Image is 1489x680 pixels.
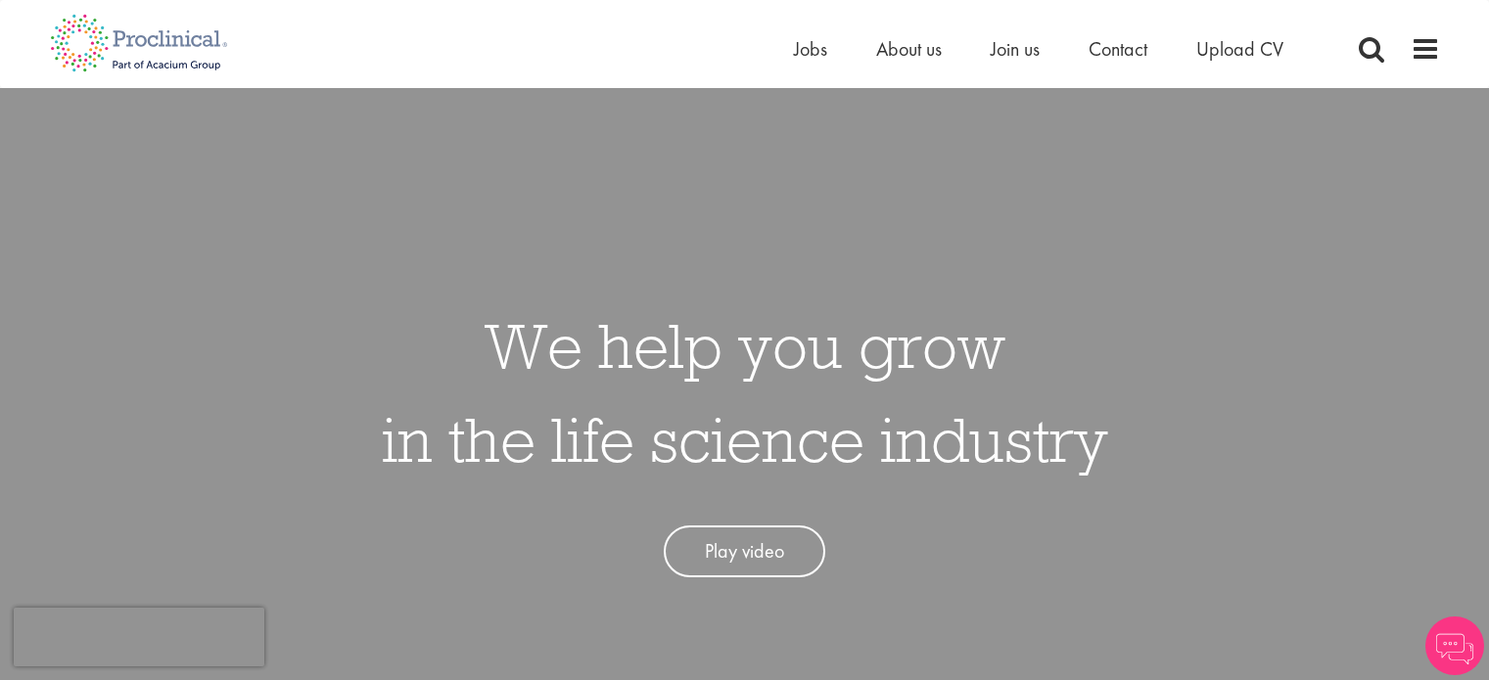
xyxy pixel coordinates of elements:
[1196,36,1283,62] a: Upload CV
[382,298,1108,486] h1: We help you grow in the life science industry
[876,36,942,62] a: About us
[1089,36,1147,62] a: Contact
[991,36,1040,62] a: Join us
[1425,616,1484,675] img: Chatbot
[794,36,827,62] a: Jobs
[664,525,825,577] a: Play video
